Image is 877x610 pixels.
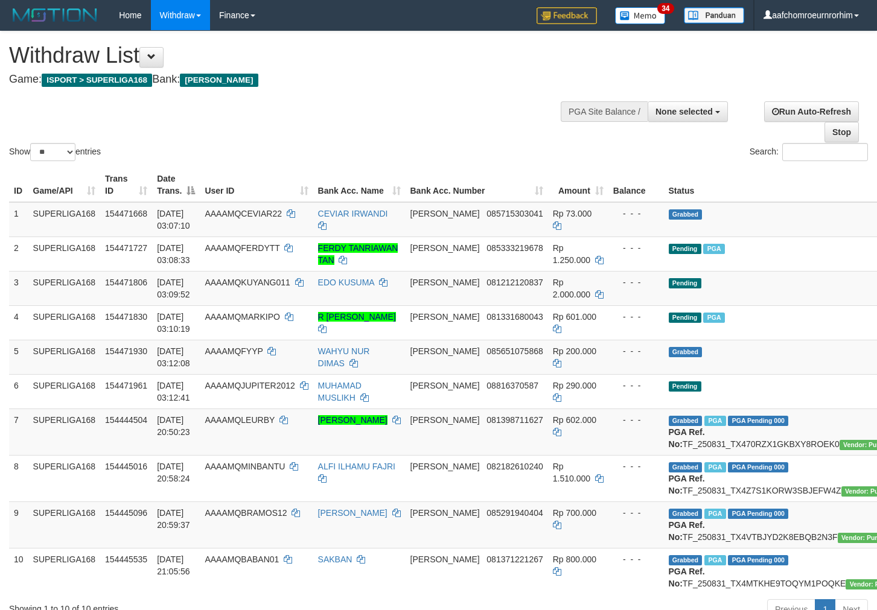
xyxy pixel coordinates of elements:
[669,381,701,392] span: Pending
[9,143,101,161] label: Show entries
[608,168,664,202] th: Balance
[728,555,788,565] span: PGA Pending
[318,381,362,402] a: MUHAMAD MUSLIKH
[657,3,674,14] span: 34
[9,168,28,202] th: ID
[655,107,713,116] span: None selected
[105,508,147,518] span: 154445096
[728,462,788,472] span: PGA Pending
[553,278,590,299] span: Rp 2.000.000
[205,381,295,390] span: AAAAMQJUPITER2012
[703,313,724,323] span: Marked by aafromsomean
[157,243,190,265] span: [DATE] 03:08:33
[537,7,597,24] img: Feedback.jpg
[613,553,659,565] div: - - -
[9,202,28,237] td: 1
[105,415,147,425] span: 154444504
[9,455,28,501] td: 8
[613,242,659,254] div: - - -
[318,508,387,518] a: [PERSON_NAME]
[28,305,101,340] td: SUPERLIGA168
[782,143,868,161] input: Search:
[105,209,147,218] span: 154471668
[28,501,101,548] td: SUPERLIGA168
[669,462,703,472] span: Grabbed
[205,278,290,287] span: AAAAMQKUYANG011
[410,508,480,518] span: [PERSON_NAME]
[157,209,190,230] span: [DATE] 03:07:10
[318,243,398,265] a: FERDY TANRIAWAN TAN
[703,244,724,254] span: Marked by aafheankoy
[553,554,596,564] span: Rp 800.000
[553,462,590,483] span: Rp 1.510.000
[669,313,701,323] span: Pending
[613,311,659,323] div: - - -
[105,381,147,390] span: 154471961
[28,168,101,202] th: Game/API: activate to sort column ascending
[669,567,705,588] b: PGA Ref. No:
[553,243,590,265] span: Rp 1.250.000
[28,374,101,408] td: SUPERLIGA168
[486,312,543,322] span: Copy 081331680043 to clipboard
[9,374,28,408] td: 6
[200,168,313,202] th: User ID: activate to sort column ascending
[553,312,596,322] span: Rp 601.000
[105,462,147,471] span: 154445016
[410,462,480,471] span: [PERSON_NAME]
[105,346,147,356] span: 154471930
[728,509,788,519] span: PGA Pending
[553,346,596,356] span: Rp 200.000
[318,415,387,425] a: [PERSON_NAME]
[205,554,279,564] span: AAAAMQBABAN01
[669,474,705,495] b: PGA Ref. No:
[205,312,279,322] span: AAAAMQMARKIPO
[613,414,659,426] div: - - -
[561,101,648,122] div: PGA Site Balance /
[410,243,480,253] span: [PERSON_NAME]
[613,208,659,220] div: - - -
[100,168,152,202] th: Trans ID: activate to sort column ascending
[410,381,480,390] span: [PERSON_NAME]
[669,278,701,288] span: Pending
[669,427,705,449] b: PGA Ref. No:
[205,415,275,425] span: AAAAMQLEURBY
[553,415,596,425] span: Rp 602.000
[157,312,190,334] span: [DATE] 03:10:19
[486,508,543,518] span: Copy 085291940404 to clipboard
[669,209,703,220] span: Grabbed
[669,416,703,426] span: Grabbed
[105,278,147,287] span: 154471806
[824,122,859,142] a: Stop
[28,408,101,455] td: SUPERLIGA168
[613,345,659,357] div: - - -
[9,340,28,374] td: 5
[205,346,263,356] span: AAAAMQFYYP
[613,276,659,288] div: - - -
[669,347,703,357] span: Grabbed
[9,6,101,24] img: MOTION_logo.png
[410,278,480,287] span: [PERSON_NAME]
[486,462,543,471] span: Copy 082182610240 to clipboard
[486,381,538,390] span: Copy 08816370587 to clipboard
[157,346,190,368] span: [DATE] 03:12:08
[553,209,592,218] span: Rp 73.000
[486,415,543,425] span: Copy 081398711627 to clipboard
[704,462,726,472] span: Marked by aafheankoy
[205,462,285,471] span: AAAAMQMINBANTU
[728,416,788,426] span: PGA Pending
[704,509,726,519] span: Marked by aafheankoy
[9,43,573,68] h1: Withdraw List
[613,507,659,519] div: - - -
[313,168,406,202] th: Bank Acc. Name: activate to sort column ascending
[613,460,659,472] div: - - -
[764,101,859,122] a: Run Auto-Refresh
[318,554,352,564] a: SAKBAN
[648,101,728,122] button: None selected
[30,143,75,161] select: Showentries
[157,278,190,299] span: [DATE] 03:09:52
[669,244,701,254] span: Pending
[28,237,101,271] td: SUPERLIGA168
[553,508,596,518] span: Rp 700.000
[205,243,279,253] span: AAAAMQFERDYTT
[486,346,543,356] span: Copy 085651075868 to clipboard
